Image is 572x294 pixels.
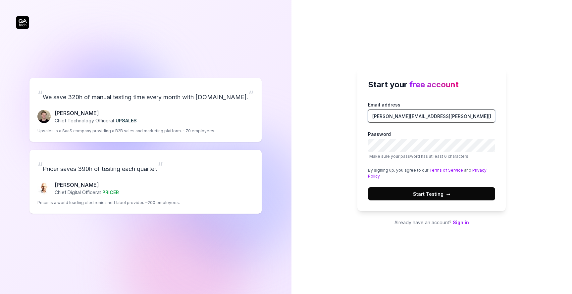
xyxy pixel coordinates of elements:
input: PasswordMake sure your password has at least 6 characters [368,139,495,152]
span: free account [409,80,459,89]
a: Terms of Service [429,168,463,173]
span: “ [37,159,43,174]
span: PRICER [102,189,119,195]
p: Pricer saves 390h of testing each quarter. [37,158,254,176]
p: Pricer is a world leading electronic shelf label provider. ~200 employees. [37,200,180,206]
div: By signing up, you agree to our and [368,167,495,179]
p: We save 320h of manual testing time every month with [DOMAIN_NAME]. [37,86,254,104]
a: Sign in [453,220,469,225]
a: “Pricer saves 390h of testing each quarter.”Chris Chalkitis[PERSON_NAME]Chief Digital Officerat P... [29,150,262,214]
input: Email address [368,109,495,123]
p: [PERSON_NAME] [55,181,119,189]
label: Email address [368,101,495,123]
p: Chief Technology Officer at [55,117,137,124]
img: Chris Chalkitis [37,182,51,195]
span: ” [158,159,163,174]
span: Start Testing [413,190,450,197]
p: Already have an account? [357,219,506,226]
p: [PERSON_NAME] [55,109,137,117]
label: Password [368,131,495,159]
span: → [446,190,450,197]
button: Start Testing→ [368,187,495,200]
p: Upsales is a SaaS company providing a B2B sales and marketing platform. ~70 employees. [37,128,215,134]
span: “ [37,88,43,102]
p: Chief Digital Officer at [55,189,119,196]
h2: Start your [368,79,495,91]
span: ” [248,88,254,102]
span: Make sure your password has at least 6 characters [369,154,468,159]
a: “We save 320h of manual testing time every month with [DOMAIN_NAME].”Fredrik Seidl[PERSON_NAME]Ch... [29,78,262,142]
span: UPSALES [116,118,137,123]
img: Fredrik Seidl [37,110,51,123]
